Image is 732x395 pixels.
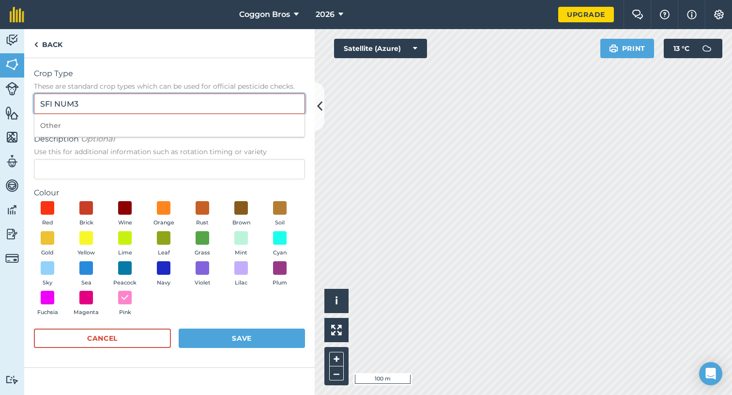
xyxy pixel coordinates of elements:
[158,249,170,257] span: Leaf
[34,187,305,199] label: Colour
[266,231,293,257] button: Cyan
[5,252,19,265] img: svg+xml;base64,PD94bWwgdmVyc2lvbj0iMS4wIiBlbmNvZGluZz0idXRmLTgiPz4KPCEtLSBHZW5lcmF0b3I6IEFkb2JlIE...
[34,147,305,157] span: Use this for additional information such as rotation timing or variety
[324,289,349,313] button: i
[195,279,211,287] span: Violet
[195,249,210,257] span: Grass
[196,219,209,227] span: Rust
[713,10,725,19] img: A cog icon
[609,43,618,54] img: svg+xml;base64,PHN2ZyB4bWxucz0iaHR0cDovL3d3dy53My5vcmcvMjAwMC9zdmciIHdpZHRoPSIxOSIgaGVpZ2h0PSIyNC...
[150,201,177,227] button: Orange
[228,231,255,257] button: Mint
[189,231,216,257] button: Grass
[34,68,305,79] span: Crop Type
[43,279,52,287] span: Sky
[73,291,100,317] button: Magenta
[5,57,19,72] img: svg+xml;base64,PHN2ZyB4bWxucz0iaHR0cDovL3d3dy53My5vcmcvMjAwMC9zdmciIHdpZHRoPSI1NiIgaGVpZ2h0PSI2MC...
[600,39,655,58] button: Print
[24,29,72,58] a: Back
[34,261,61,287] button: Sky
[150,231,177,257] button: Leaf
[77,249,95,257] span: Yellow
[235,249,247,257] span: Mint
[81,279,91,287] span: Sea
[275,219,285,227] span: Soil
[331,325,342,335] img: Four arrows, one pointing top left, one top right, one bottom right and the last bottom left
[34,81,305,91] span: These are standard crop types which can be used for official pesticide checks.
[157,279,170,287] span: Navy
[228,261,255,287] button: Lilac
[34,231,61,257] button: Gold
[558,7,614,22] a: Upgrade
[266,201,293,227] button: Soil
[632,10,643,19] img: Two speech bubbles overlapping with the left bubble in the forefront
[118,219,132,227] span: Wine
[273,249,287,257] span: Cyan
[659,10,671,19] img: A question mark icon
[673,39,689,58] span: 13 ° C
[189,201,216,227] button: Rust
[5,227,19,241] img: svg+xml;base64,PD94bWwgdmVyc2lvbj0iMS4wIiBlbmNvZGluZz0idXRmLTgiPz4KPCEtLSBHZW5lcmF0b3I6IEFkb2JlIE...
[111,261,138,287] button: Peacock
[239,9,290,20] span: Coggon Bros
[73,201,100,227] button: Brick
[73,231,100,257] button: Yellow
[41,249,54,257] span: Gold
[113,279,137,287] span: Peacock
[329,366,344,380] button: –
[316,9,335,20] span: 2026
[5,82,19,95] img: svg+xml;base64,PD94bWwgdmVyc2lvbj0iMS4wIiBlbmNvZGluZz0idXRmLTgiPz4KPCEtLSBHZW5lcmF0b3I6IEFkb2JlIE...
[74,308,99,317] span: Magenta
[5,33,19,47] img: svg+xml;base64,PD94bWwgdmVyc2lvbj0iMS4wIiBlbmNvZGluZz0idXRmLTgiPz4KPCEtLSBHZW5lcmF0b3I6IEFkb2JlIE...
[73,261,100,287] button: Sea
[179,329,305,348] button: Save
[111,231,138,257] button: Lime
[34,133,305,145] span: Description
[42,219,53,227] span: Red
[232,219,250,227] span: Brown
[37,308,58,317] span: Fuchsia
[5,178,19,193] img: svg+xml;base64,PD94bWwgdmVyc2lvbj0iMS4wIiBlbmNvZGluZz0idXRmLTgiPz4KPCEtLSBHZW5lcmF0b3I6IEFkb2JlIE...
[119,308,131,317] span: Pink
[10,7,24,22] img: fieldmargin Logo
[189,261,216,287] button: Violet
[697,39,717,58] img: svg+xml;base64,PD94bWwgdmVyc2lvbj0iMS4wIiBlbmNvZGluZz0idXRmLTgiPz4KPCEtLSBHZW5lcmF0b3I6IEFkb2JlIE...
[235,279,247,287] span: Lilac
[34,201,61,227] button: Red
[329,352,344,366] button: +
[687,9,697,20] img: svg+xml;base64,PHN2ZyB4bWxucz0iaHR0cDovL3d3dy53My5vcmcvMjAwMC9zdmciIHdpZHRoPSIxNyIgaGVpZ2h0PSIxNy...
[79,219,93,227] span: Brick
[5,375,19,384] img: svg+xml;base64,PD94bWwgdmVyc2lvbj0iMS4wIiBlbmNvZGluZz0idXRmLTgiPz4KPCEtLSBHZW5lcmF0b3I6IEFkb2JlIE...
[266,261,293,287] button: Plum
[664,39,722,58] button: 13 °C
[34,94,305,114] input: Start typing to search for crop type
[5,203,19,217] img: svg+xml;base64,PD94bWwgdmVyc2lvbj0iMS4wIiBlbmNvZGluZz0idXRmLTgiPz4KPCEtLSBHZW5lcmF0b3I6IEFkb2JlIE...
[34,291,61,317] button: Fuchsia
[699,362,722,385] div: Open Intercom Messenger
[118,249,132,257] span: Lime
[273,279,287,287] span: Plum
[81,134,115,143] em: Optional
[111,201,138,227] button: Wine
[34,114,305,137] li: Other
[153,219,174,227] span: Orange
[334,39,427,58] button: Satellite (Azure)
[5,130,19,144] img: svg+xml;base64,PHN2ZyB4bWxucz0iaHR0cDovL3d3dy53My5vcmcvMjAwMC9zdmciIHdpZHRoPSI1NiIgaGVpZ2h0PSI2MC...
[5,154,19,169] img: svg+xml;base64,PD94bWwgdmVyc2lvbj0iMS4wIiBlbmNvZGluZz0idXRmLTgiPz4KPCEtLSBHZW5lcmF0b3I6IEFkb2JlIE...
[111,291,138,317] button: Pink
[5,106,19,120] img: svg+xml;base64,PHN2ZyB4bWxucz0iaHR0cDovL3d3dy53My5vcmcvMjAwMC9zdmciIHdpZHRoPSI1NiIgaGVpZ2h0PSI2MC...
[228,201,255,227] button: Brown
[34,329,171,348] button: Cancel
[34,39,38,50] img: svg+xml;base64,PHN2ZyB4bWxucz0iaHR0cDovL3d3dy53My5vcmcvMjAwMC9zdmciIHdpZHRoPSI5IiBoZWlnaHQ9IjI0Ii...
[150,261,177,287] button: Navy
[121,292,129,303] img: svg+xml;base64,PHN2ZyB4bWxucz0iaHR0cDovL3d3dy53My5vcmcvMjAwMC9zdmciIHdpZHRoPSIxOCIgaGVpZ2h0PSIyNC...
[335,295,338,307] span: i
